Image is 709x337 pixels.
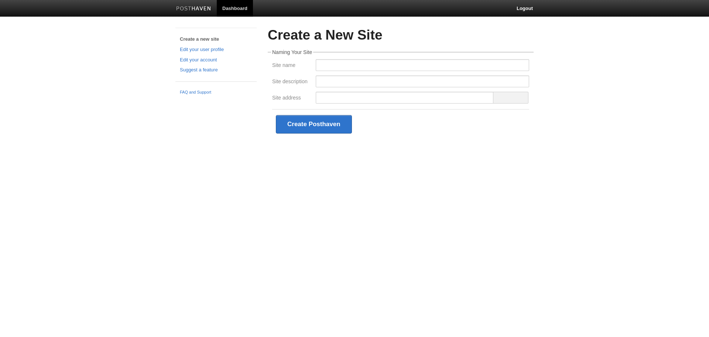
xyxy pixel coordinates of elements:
[176,6,211,12] img: Posthaven-bar
[180,46,252,54] a: Edit your user profile
[180,89,252,96] a: FAQ and Support
[276,115,352,134] button: Create Posthaven
[180,66,252,74] a: Suggest a feature
[180,36,252,43] a: Create a new site
[272,95,311,102] label: Site address
[271,50,313,55] legend: Naming Your Site
[268,28,534,43] h2: Create a New Site
[272,79,311,86] label: Site description
[272,63,311,70] label: Site name
[180,56,252,64] a: Edit your account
